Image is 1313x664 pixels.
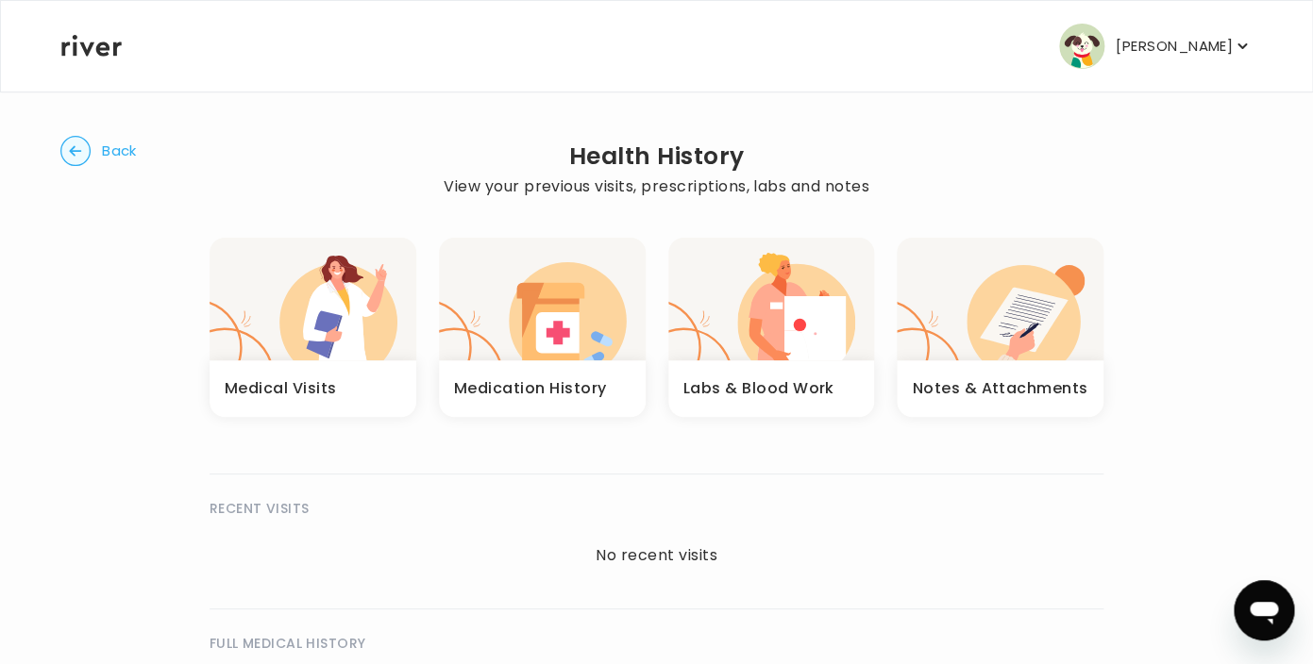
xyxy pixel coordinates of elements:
button: Medication History [439,238,646,417]
h3: Notes & Attachments [912,375,1087,402]
button: Notes & Attachments [897,238,1103,417]
button: Back [60,136,137,166]
div: No recent visits [210,542,1103,569]
button: user avatar[PERSON_NAME] [1059,24,1252,69]
h3: Medication History [454,375,607,402]
button: Medical Visits [210,238,416,417]
span: Back [102,138,137,164]
iframe: Button to launch messaging window [1234,580,1294,640]
p: [PERSON_NAME] [1116,33,1233,59]
h2: Health History [444,143,869,170]
button: Labs & Blood Work [668,238,875,417]
p: View your previous visits, prescriptions, labs and notes [444,174,869,200]
span: FULL MEDICAL HISTORY [210,632,365,655]
h3: Labs & Blood Work [683,375,834,402]
h3: Medical Visits [225,375,337,402]
img: user avatar [1059,24,1104,69]
span: RECENT VISITS [210,497,309,520]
